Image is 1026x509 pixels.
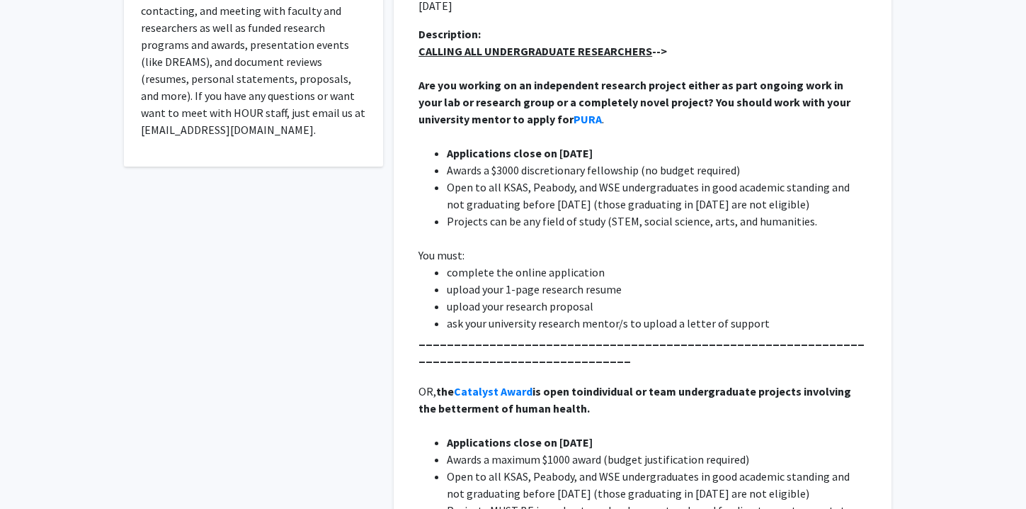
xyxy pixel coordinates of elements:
strong: is open to [532,384,583,398]
p: You must: [418,247,867,264]
li: ask your university research mentor/s to upload a letter of support [447,315,867,332]
li: complete the online application [447,264,867,281]
strong: the [436,384,454,398]
div: Description: [418,26,867,43]
a: PURA [574,112,602,126]
strong: --> [418,44,667,58]
p: OR, [418,383,867,417]
p: . [418,77,867,128]
li: Awards a maximum $1000 award (budget justification required) [447,451,867,468]
strong: Applications close on [DATE] [447,146,593,160]
li: Projects can be any field of study (STEM, social science, arts, and humanities. [447,213,867,230]
li: upload your 1-page research resume [447,281,867,298]
li: Open to all KSAS, Peabody, and WSE undergraduates in good academic standing and not graduating be... [447,179,867,213]
strong: Applications close on [DATE] [447,435,593,449]
strong: _____________________________________________________________________________________________ [418,333,865,364]
li: Open to all KSAS, Peabody, and WSE undergraduates in good academic standing and not graduating be... [447,468,867,502]
li: Awards a $3000 discretionary fellowship (no budget required) [447,162,867,179]
strong: Are you working on an independent research project either as part ongoing work in your lab or res... [418,78,853,126]
li: upload your research proposal [447,298,867,315]
u: CALLING ALL UNDERGRADUATE RESEARCHERS [418,44,652,58]
a: Catalyst Award [454,384,532,398]
iframe: Chat [11,445,60,498]
strong: individual or team undergraduate projects involving the betterment of human health. [418,384,853,415]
